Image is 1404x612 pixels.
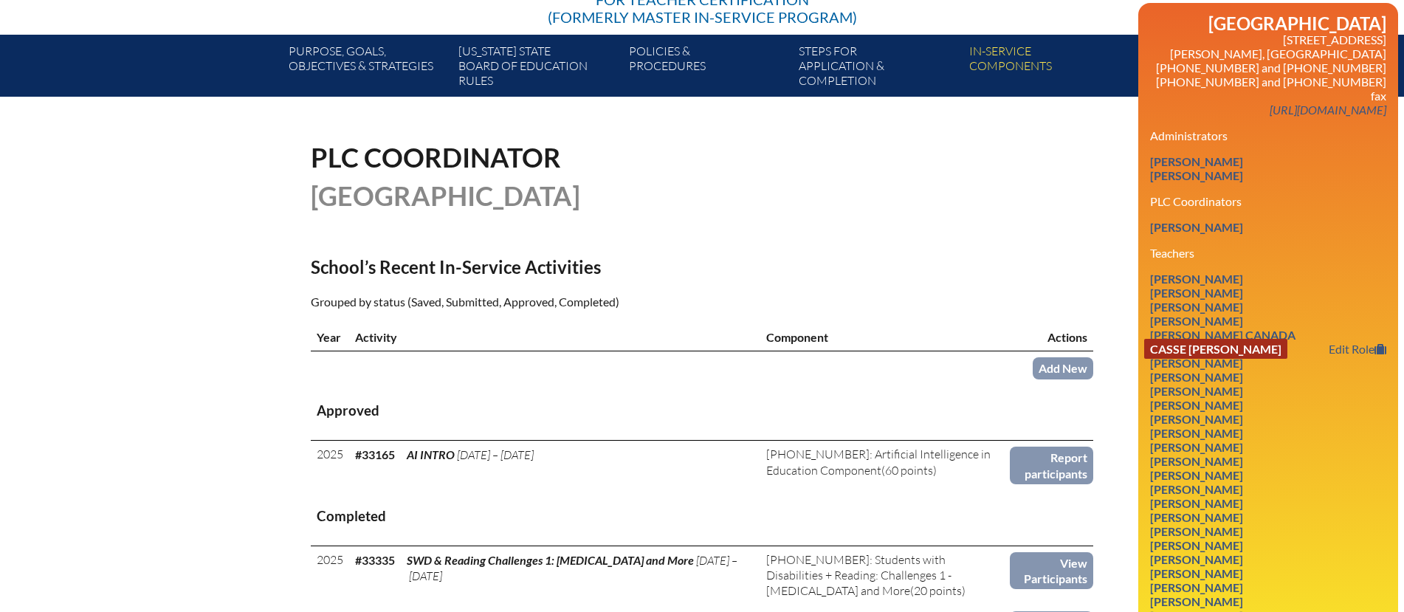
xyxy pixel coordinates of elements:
a: [PERSON_NAME] [1144,269,1249,289]
a: Purpose, goals,objectives & strategies [283,41,452,97]
p: Grouped by status (Saved, Submitted, Approved, Completed) [311,292,830,312]
h3: Approved [317,402,1087,420]
a: [PERSON_NAME] [1144,151,1249,171]
p: [STREET_ADDRESS] [PERSON_NAME], [GEOGRAPHIC_DATA] [PHONE_NUMBER] and [PHONE_NUMBER] [PHONE_NUMBER... [1150,32,1386,117]
th: Activity [349,323,760,351]
a: [PERSON_NAME] [1144,381,1249,401]
a: [PERSON_NAME] [1144,367,1249,387]
a: [URL][DOMAIN_NAME] [1264,100,1392,120]
a: [PERSON_NAME] [1144,563,1249,583]
a: [PERSON_NAME] [1144,591,1249,611]
b: #33335 [355,553,395,567]
a: [PERSON_NAME] [1144,465,1249,485]
a: View Participants [1010,552,1093,590]
a: [PERSON_NAME] [1144,423,1249,443]
th: Actions [1010,323,1093,351]
span: [PHONE_NUMBER]: Artificial Intelligence in Education Component [766,447,991,477]
td: (20 points) [760,546,1010,605]
h3: PLC Coordinators [1150,194,1386,208]
a: [PERSON_NAME] [1144,437,1249,457]
a: [PERSON_NAME] [1144,297,1249,317]
a: [US_STATE] StateBoard of Education rules [452,41,622,97]
h3: Completed [317,507,1087,526]
a: [PERSON_NAME] [1144,493,1249,513]
a: [PERSON_NAME] [1144,521,1249,541]
h2: School’s Recent In-Service Activities [311,256,830,278]
span: [DATE] – [DATE] [407,553,737,583]
a: [PERSON_NAME] [1144,507,1249,527]
a: [PERSON_NAME] [1144,311,1249,331]
span: AI INTRO [407,447,455,461]
span: SWD & Reading Challenges 1: [MEDICAL_DATA] and More [407,553,694,567]
a: Report participants [1010,447,1093,484]
a: In-servicecomponents [963,41,1133,97]
td: 2025 [311,441,349,487]
a: [PERSON_NAME] [1144,283,1249,303]
span: [GEOGRAPHIC_DATA] [311,179,580,212]
a: [PERSON_NAME] [1144,165,1249,185]
a: [PERSON_NAME] Canada [1144,325,1301,345]
a: [PERSON_NAME] [1144,577,1249,597]
th: Component [760,323,1010,351]
h2: [GEOGRAPHIC_DATA] [1150,15,1386,32]
th: Year [311,323,349,351]
a: [PERSON_NAME] [1144,451,1249,471]
b: #33165 [355,447,395,461]
h3: Administrators [1150,128,1386,142]
a: [PERSON_NAME] [1144,217,1249,237]
span: [DATE] – [DATE] [457,447,534,462]
a: Add New [1033,357,1093,379]
a: [PERSON_NAME] [1144,395,1249,415]
a: [PERSON_NAME] [1144,409,1249,429]
td: 2025 [311,546,349,605]
a: Steps forapplication & completion [793,41,963,97]
a: [PERSON_NAME] [1144,479,1249,499]
a: [PERSON_NAME] [1144,535,1249,555]
a: Policies &Procedures [623,41,793,97]
span: [PHONE_NUMBER]: Students with Disabilities + Reading: Challenges 1 - [MEDICAL_DATA] and More [766,552,952,599]
a: [PERSON_NAME] [1144,549,1249,569]
a: Edit Role [1323,339,1392,359]
h3: Teachers [1150,246,1386,260]
a: Casse [PERSON_NAME] [1144,339,1287,359]
span: PLC Coordinator [311,141,561,173]
a: [PERSON_NAME] [1144,353,1249,373]
td: (60 points) [760,441,1010,487]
